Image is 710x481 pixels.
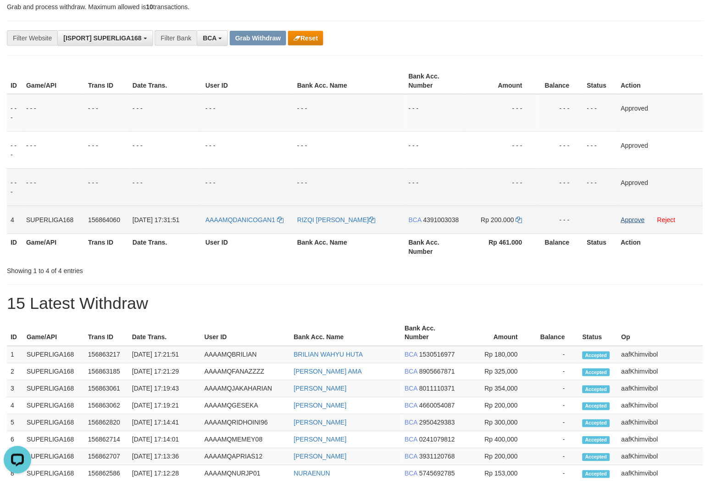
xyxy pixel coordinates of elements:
td: AAAAMQBRILIAN [201,346,290,364]
a: [PERSON_NAME] [294,385,347,392]
span: Accepted [582,470,610,478]
td: SUPERLIGA168 [23,448,84,465]
a: Copy 200000 to clipboard [516,216,522,224]
div: Filter Website [7,30,57,46]
p: Grab and process withdraw. Maximum allowed is transactions. [7,2,703,11]
td: - - - [536,206,583,234]
th: Game/API [22,234,84,260]
td: 2 [7,364,23,380]
th: Game/API [22,68,84,94]
td: - - - [405,94,465,132]
td: - - - [405,131,465,168]
td: Approved [617,94,703,132]
td: 156863185 [84,364,128,380]
td: - - - [22,94,84,132]
td: aafKhimvibol [618,346,703,364]
span: Copy 5745692785 to clipboard [419,470,455,477]
td: - - - [202,94,294,132]
td: - - - [22,168,84,206]
td: - [532,448,579,465]
th: ID [7,234,22,260]
th: Balance [536,68,583,94]
span: Accepted [582,369,610,376]
span: Copy 0241079812 to clipboard [419,436,455,443]
a: [PERSON_NAME] [294,436,347,443]
th: Bank Acc. Name [290,320,401,346]
td: 1 [7,346,23,364]
button: [ISPORT] SUPERLIGA168 [57,30,153,46]
td: - - - [536,94,583,132]
a: BRILIAN WAHYU HUTA [294,351,363,358]
td: - [532,397,579,414]
td: [DATE] 17:19:21 [128,397,201,414]
span: [ISPORT] SUPERLIGA168 [63,34,141,42]
span: [DATE] 17:31:51 [133,216,179,224]
td: 156862820 [84,414,128,431]
td: - - - [294,131,405,168]
span: Copy 8905667871 to clipboard [419,368,455,375]
td: 6 [7,431,23,448]
th: Status [583,68,617,94]
td: - - - [465,168,536,206]
span: BCA [405,368,417,375]
th: Bank Acc. Name [294,68,405,94]
span: Copy 3931120768 to clipboard [419,453,455,460]
td: aafKhimvibol [618,380,703,397]
th: Bank Acc. Name [294,234,405,260]
td: - [532,364,579,380]
td: aafKhimvibol [618,431,703,448]
td: 156862707 [84,448,128,465]
td: Rp 354,000 [460,380,532,397]
span: Accepted [582,403,610,410]
span: BCA [405,419,417,426]
td: - - - [84,168,129,206]
span: Copy 4660054087 to clipboard [419,402,455,409]
td: [DATE] 17:21:29 [128,364,201,380]
td: [DATE] 17:14:01 [128,431,201,448]
td: 4 [7,206,22,234]
td: - [532,346,579,364]
td: - - - [583,94,617,132]
td: SUPERLIGA168 [23,431,84,448]
span: BCA [405,385,417,392]
a: [PERSON_NAME] [294,402,347,409]
th: Amount [460,320,532,346]
th: Action [617,68,703,94]
th: Trans ID [84,68,129,94]
th: ID [7,320,23,346]
td: AAAAMQGESEKA [201,397,290,414]
th: ID [7,68,22,94]
td: 156862714 [84,431,128,448]
td: - - - [7,168,22,206]
td: Rp 180,000 [460,346,532,364]
a: AAAAMQDANICOGAN1 [205,216,283,224]
td: SUPERLIGA168 [23,346,84,364]
td: - - - [583,168,617,206]
h1: 15 Latest Withdraw [7,294,703,313]
td: - - - [294,94,405,132]
td: 4 [7,397,23,414]
a: [PERSON_NAME] AMA [294,368,362,375]
td: SUPERLIGA168 [22,206,84,234]
th: Status [579,320,618,346]
th: Trans ID [84,320,128,346]
td: - - - [129,94,202,132]
td: 156863062 [84,397,128,414]
td: Rp 200,000 [460,397,532,414]
th: User ID [201,320,290,346]
span: Accepted [582,453,610,461]
td: aafKhimvibol [618,397,703,414]
th: Date Trans. [129,234,202,260]
td: [DATE] 17:21:51 [128,346,201,364]
span: BCA [405,453,417,460]
td: 3 [7,380,23,397]
span: BCA [409,216,422,224]
td: - [532,414,579,431]
td: - - - [7,131,22,168]
th: Bank Acc. Number [405,234,465,260]
td: - [532,380,579,397]
th: Action [617,234,703,260]
td: - - - [536,168,583,206]
span: BCA [405,470,417,477]
td: - - - [129,131,202,168]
